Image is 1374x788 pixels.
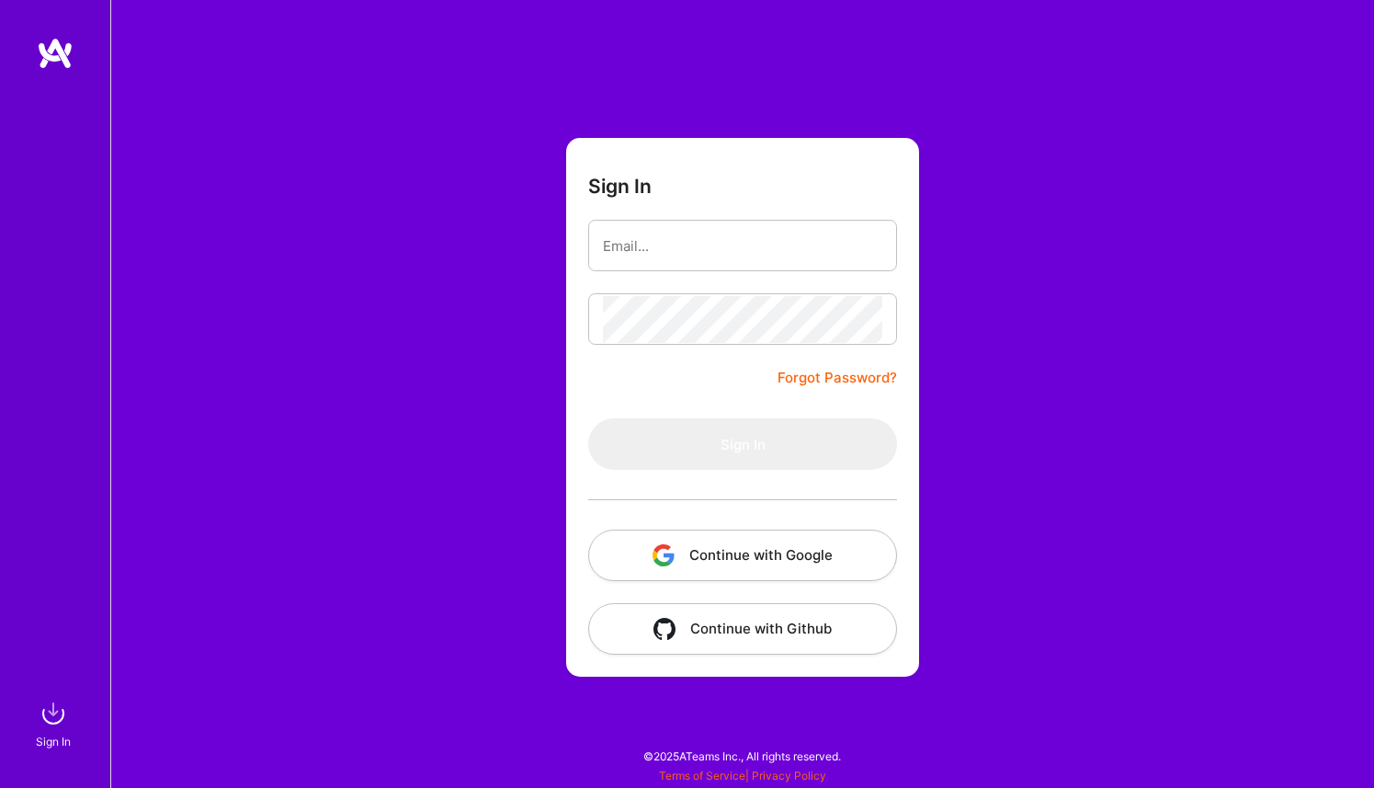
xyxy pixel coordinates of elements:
[588,603,897,655] button: Continue with Github
[36,732,71,751] div: Sign In
[39,695,72,751] a: sign inSign In
[588,418,897,470] button: Sign In
[653,618,676,640] img: icon
[588,175,652,198] h3: Sign In
[778,367,897,389] a: Forgot Password?
[603,223,882,269] input: Email...
[110,733,1374,779] div: © 2025 ATeams Inc., All rights reserved.
[37,37,74,70] img: logo
[653,544,675,566] img: icon
[659,769,745,782] a: Terms of Service
[588,530,897,581] button: Continue with Google
[35,695,72,732] img: sign in
[752,769,826,782] a: Privacy Policy
[659,769,826,782] span: |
